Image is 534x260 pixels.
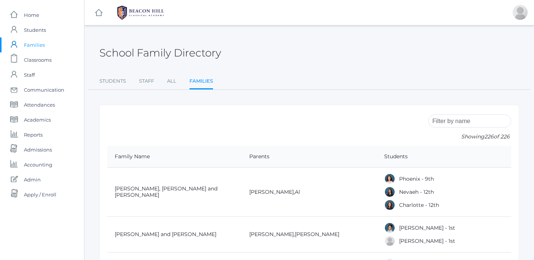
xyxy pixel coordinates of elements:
[513,5,528,20] div: Shain Hrehniy
[99,47,221,59] h2: School Family Directory
[189,74,213,90] a: Families
[384,186,395,198] div: Nevaeh Abdulla
[139,74,154,89] a: Staff
[24,187,56,202] span: Apply / Enroll
[295,231,339,238] a: [PERSON_NAME]
[295,189,300,195] a: Al
[242,146,376,168] th: Parents
[384,222,395,233] div: Dominic Abrea
[24,157,52,172] span: Accounting
[24,37,45,52] span: Families
[24,142,52,157] span: Admissions
[399,189,434,195] a: Nevaeh - 12th
[24,112,51,127] span: Academics
[384,235,395,247] div: Grayson Abrea
[24,97,55,112] span: Attendances
[107,146,242,168] th: Family Name
[242,217,376,253] td: ,
[112,3,169,22] img: 1_BHCALogos-05.png
[99,74,126,89] a: Students
[384,173,395,184] div: Phoenix Abdulla
[399,224,455,231] a: [PERSON_NAME] - 1st
[399,175,434,182] a: Phoenix - 9th
[399,238,455,244] a: [PERSON_NAME] - 1st
[249,231,294,238] a: [PERSON_NAME]
[249,189,294,195] a: [PERSON_NAME]
[428,114,511,128] input: Filter by name
[24,52,52,67] span: Classrooms
[484,133,494,140] span: 226
[115,185,217,198] a: [PERSON_NAME], [PERSON_NAME] and [PERSON_NAME]
[24,22,46,37] span: Students
[24,82,64,97] span: Communication
[399,202,439,208] a: Charlotte - 12th
[377,146,511,168] th: Students
[24,67,35,82] span: Staff
[24,7,39,22] span: Home
[242,168,376,217] td: ,
[384,199,395,211] div: Charlotte Abdulla
[24,172,41,187] span: Admin
[115,231,216,238] a: [PERSON_NAME] and [PERSON_NAME]
[428,133,511,141] p: Showing of 226
[24,127,43,142] span: Reports
[167,74,176,89] a: All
